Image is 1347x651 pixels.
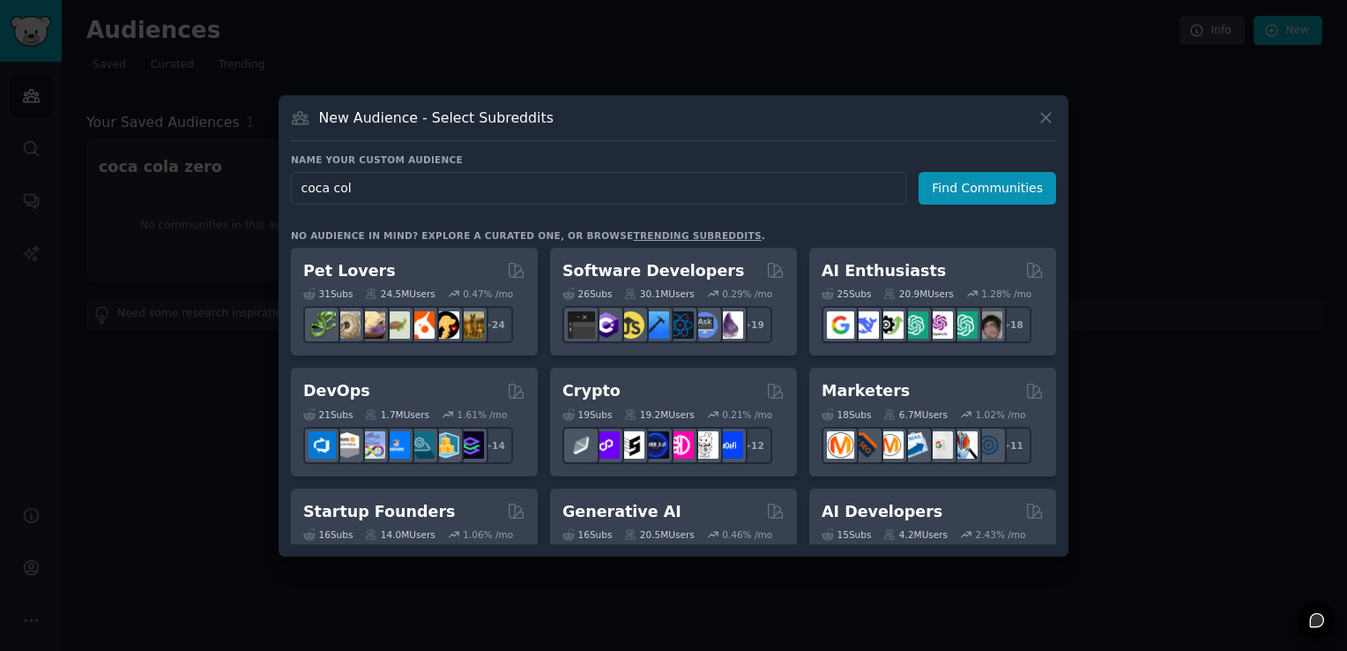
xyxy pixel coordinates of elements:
[642,431,669,459] img: web3
[592,311,620,339] img: csharp
[852,311,879,339] img: DeepSeek
[303,288,353,300] div: 31 Sub s
[562,501,681,523] h2: Generative AI
[901,431,928,459] img: Emailmarketing
[822,288,871,300] div: 25 Sub s
[365,288,435,300] div: 24.5M Users
[950,311,978,339] img: chatgpt_prompts_
[883,528,948,541] div: 4.2M Users
[624,528,694,541] div: 20.5M Users
[926,311,953,339] img: OpenAIDev
[458,408,508,421] div: 1.61 % /mo
[950,431,978,459] img: MarketingResearch
[722,528,772,541] div: 0.46 % /mo
[981,288,1031,300] div: 1.28 % /mo
[691,311,718,339] img: AskComputerScience
[383,431,410,459] img: DevOpsLinks
[463,528,513,541] div: 1.06 % /mo
[624,288,694,300] div: 30.1M Users
[666,311,694,339] img: reactnative
[562,288,612,300] div: 26 Sub s
[901,311,928,339] img: chatgpt_promptDesign
[476,306,513,343] div: + 24
[333,311,361,339] img: ballpython
[822,380,910,402] h2: Marketers
[407,311,435,339] img: cockatiel
[303,380,370,402] h2: DevOps
[633,230,761,241] a: trending subreddits
[926,431,953,459] img: googleads
[975,311,1002,339] img: ArtificalIntelligence
[358,431,385,459] img: Docker_DevOps
[457,431,484,459] img: PlatformEngineers
[291,153,1056,166] h3: Name your custom audience
[735,427,772,464] div: + 12
[365,528,435,541] div: 14.0M Users
[827,311,854,339] img: GoogleGeminiAI
[822,260,946,282] h2: AI Enthusiasts
[975,431,1002,459] img: OnlineMarketing
[358,311,385,339] img: leopardgeckos
[822,501,942,523] h2: AI Developers
[994,427,1031,464] div: + 11
[303,408,353,421] div: 21 Sub s
[432,311,459,339] img: PetAdvice
[309,431,336,459] img: azuredevops
[827,431,854,459] img: content_marketing
[883,408,948,421] div: 6.7M Users
[568,311,595,339] img: software
[333,431,361,459] img: AWS_Certified_Experts
[617,431,644,459] img: ethstaker
[592,431,620,459] img: 0xPolygon
[722,288,772,300] div: 0.29 % /mo
[476,427,513,464] div: + 14
[919,172,1056,205] button: Find Communities
[568,431,595,459] img: ethfinance
[303,528,353,541] div: 16 Sub s
[309,311,336,339] img: herpetology
[716,311,743,339] img: elixir
[624,408,694,421] div: 19.2M Users
[291,229,765,242] div: No audience in mind? Explore a curated one, or browse .
[976,408,1026,421] div: 1.02 % /mo
[876,311,904,339] img: AItoolsCatalog
[691,431,718,459] img: CryptoNews
[883,288,953,300] div: 20.9M Users
[319,108,554,127] h3: New Audience - Select Subreddits
[432,431,459,459] img: aws_cdk
[407,431,435,459] img: platformengineering
[303,260,396,282] h2: Pet Lovers
[852,431,879,459] img: bigseo
[716,431,743,459] img: defi_
[303,501,455,523] h2: Startup Founders
[642,311,669,339] img: iOSProgramming
[617,311,644,339] img: learnjavascript
[457,311,484,339] img: dogbreed
[876,431,904,459] img: AskMarketing
[291,172,906,205] input: Pick a short name, like "Digital Marketers" or "Movie-Goers"
[822,528,871,541] div: 15 Sub s
[722,408,772,421] div: 0.21 % /mo
[383,311,410,339] img: turtle
[822,408,871,421] div: 18 Sub s
[463,288,513,300] div: 0.47 % /mo
[365,408,429,421] div: 1.7M Users
[562,380,621,402] h2: Crypto
[562,408,612,421] div: 19 Sub s
[994,306,1031,343] div: + 18
[562,528,612,541] div: 16 Sub s
[735,306,772,343] div: + 19
[976,528,1026,541] div: 2.43 % /mo
[562,260,744,282] h2: Software Developers
[666,431,694,459] img: defiblockchain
